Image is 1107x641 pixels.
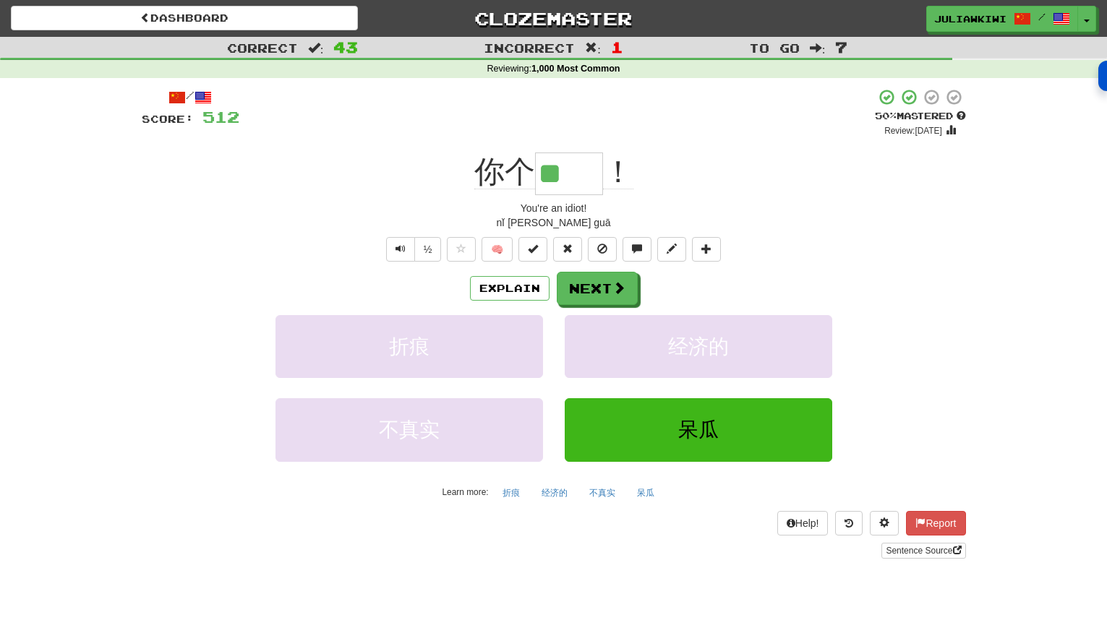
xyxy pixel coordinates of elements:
[482,237,513,262] button: 🧠
[495,482,528,504] button: 折痕
[1038,12,1046,22] span: /
[11,6,358,30] a: Dashboard
[629,482,662,504] button: 呆瓜
[531,64,620,74] strong: 1,000 Most Common
[202,108,239,126] span: 512
[383,237,442,262] div: Text-to-speech controls
[585,42,601,54] span: :
[534,482,576,504] button: 经济的
[414,237,442,262] button: ½
[557,272,638,305] button: Next
[565,398,832,461] button: 呆瓜
[906,511,965,535] button: Report
[470,276,550,301] button: Explain
[884,126,942,136] small: Review: [DATE]
[875,110,966,123] div: Mastered
[142,201,966,215] div: You're an idiot!
[308,42,324,54] span: :
[926,6,1078,32] a: Juliawkiwi /
[835,38,847,56] span: 7
[389,335,429,358] span: 折痕
[611,38,623,56] span: 1
[692,237,721,262] button: Add to collection (alt+a)
[442,487,488,497] small: Learn more:
[142,215,966,230] div: nǐ [PERSON_NAME] guā
[565,315,832,378] button: 经济的
[447,237,476,262] button: Favorite sentence (alt+f)
[875,110,897,121] span: 50 %
[835,511,863,535] button: Round history (alt+y)
[581,482,623,504] button: 不真实
[623,237,651,262] button: Discuss sentence (alt+u)
[142,88,239,106] div: /
[484,40,575,55] span: Incorrect
[518,237,547,262] button: Set this sentence to 100% Mastered (alt+m)
[749,40,800,55] span: To go
[227,40,298,55] span: Correct
[142,113,194,125] span: Score:
[553,237,582,262] button: Reset to 0% Mastered (alt+r)
[657,237,686,262] button: Edit sentence (alt+d)
[678,418,719,441] span: 呆瓜
[275,398,543,461] button: 不真实
[380,6,727,31] a: Clozemaster
[603,155,633,189] span: ！
[474,155,535,189] span: 你个
[588,237,617,262] button: Ignore sentence (alt+i)
[379,418,440,441] span: 不真实
[881,543,965,559] a: Sentence Source
[934,12,1006,25] span: Juliawkiwi
[810,42,826,54] span: :
[668,335,729,358] span: 经济的
[386,237,415,262] button: Play sentence audio (ctl+space)
[333,38,358,56] span: 43
[777,511,829,535] button: Help!
[275,315,543,378] button: 折痕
